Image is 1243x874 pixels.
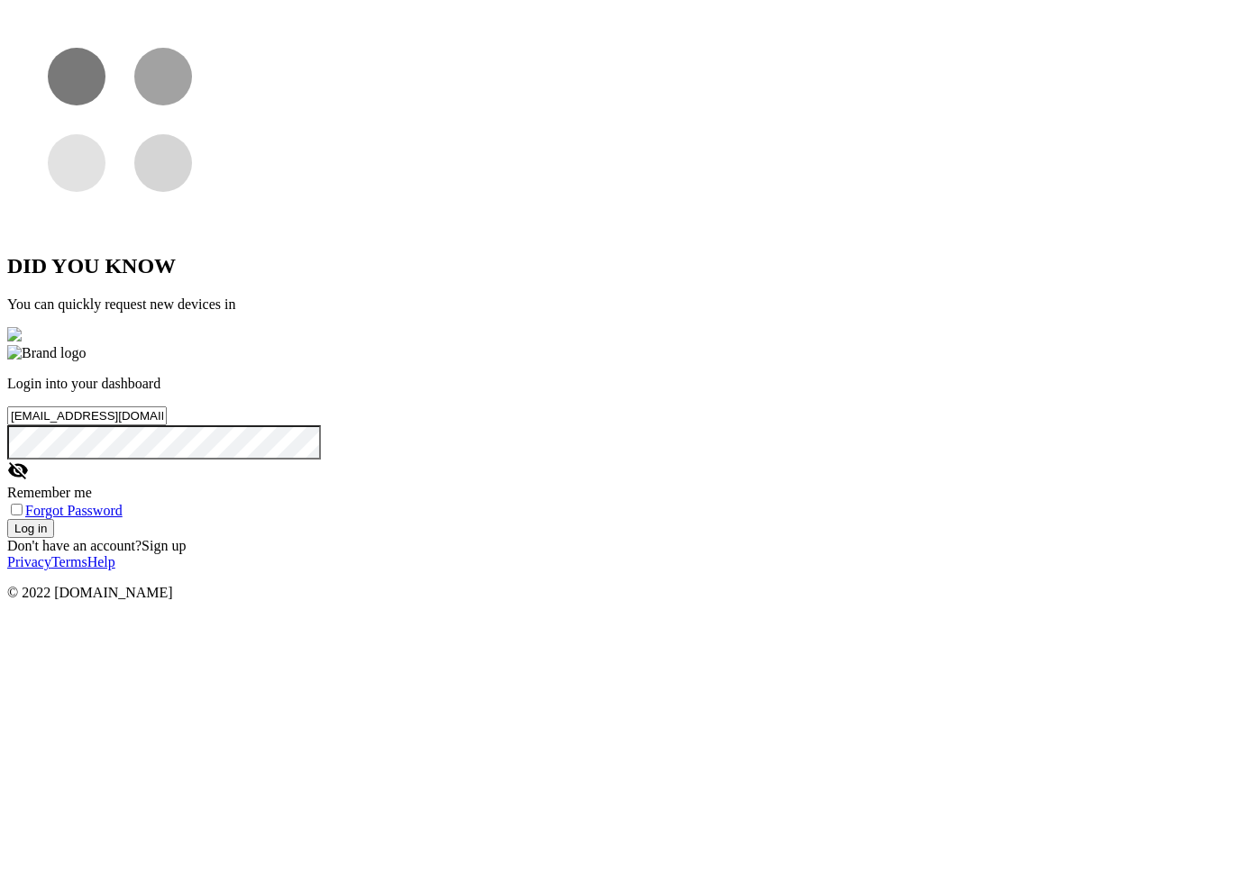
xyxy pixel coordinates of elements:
div: Don't have an account? [7,538,1236,554]
input: Email Address [7,406,167,425]
button: Log in [7,519,54,538]
a: Forgot Password [25,503,123,518]
p: Login into your dashboard [7,376,386,392]
input: Remember me [11,504,23,515]
span: Log in [14,522,47,535]
div: Remember me [7,485,386,501]
h2: DID YOU KNOW [7,254,1236,278]
a: Privacy [7,554,51,569]
img: request-device.svg [7,327,22,341]
a: Sign up [142,538,186,553]
a: Terms [51,554,87,569]
a: Help [87,554,115,569]
span: visibility_off [7,460,29,481]
p: © 2022 [DOMAIN_NAME] [7,585,1236,601]
img: Brand logo [7,345,87,361]
p: You can quickly request new devices in [7,296,1236,313]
